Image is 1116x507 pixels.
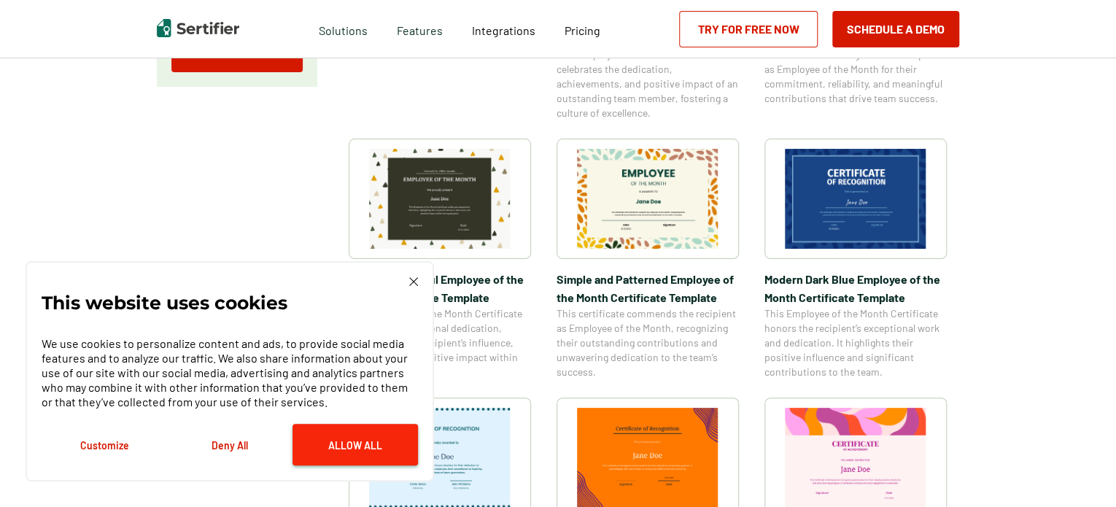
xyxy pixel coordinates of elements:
[472,20,535,38] a: Integrations
[764,306,947,379] span: This Employee of the Month Certificate honors the recipient’s exceptional work and dedication. It...
[349,270,531,306] span: Simple & Colorful Employee of the Month Certificate Template
[42,424,167,465] button: Customize
[397,20,443,38] span: Features
[292,424,418,465] button: Allow All
[764,47,947,106] span: This certificate recognizes the recipient as Employee of the Month for their commitment, reliabil...
[557,139,739,379] a: Simple and Patterned Employee of the Month Certificate TemplateSimple and Patterned Employee of t...
[557,306,739,379] span: This certificate commends the recipient as Employee of the Month, recognizing their outstanding c...
[472,23,535,37] span: Integrations
[1043,437,1116,507] iframe: Chat Widget
[369,149,511,249] img: Simple & Colorful Employee of the Month Certificate Template
[577,149,718,249] img: Simple and Patterned Employee of the Month Certificate Template
[42,295,287,310] p: This website uses cookies
[409,277,418,286] img: Cookie Popup Close
[785,149,926,249] img: Modern Dark Blue Employee of the Month Certificate Template
[349,139,531,379] a: Simple & Colorful Employee of the Month Certificate TemplateSimple & Colorful Employee of the Mon...
[679,11,818,47] a: Try for Free Now
[319,20,368,38] span: Solutions
[764,139,947,379] a: Modern Dark Blue Employee of the Month Certificate TemplateModern Dark Blue Employee of the Month...
[565,20,600,38] a: Pricing
[42,336,418,409] p: We use cookies to personalize content and ads, to provide social media features and to analyze ou...
[565,23,600,37] span: Pricing
[157,19,239,37] img: Sertifier | Digital Credentialing Platform
[832,11,959,47] button: Schedule a Demo
[167,424,292,465] button: Deny All
[764,270,947,306] span: Modern Dark Blue Employee of the Month Certificate Template
[349,306,531,379] span: This Employee of the Month Certificate celebrates exceptional dedication, highlighting the recipi...
[557,47,739,120] span: This Employee of the Month Certificate celebrates the dedication, achievements, and positive impa...
[557,270,739,306] span: Simple and Patterned Employee of the Month Certificate Template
